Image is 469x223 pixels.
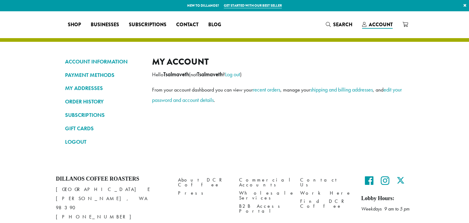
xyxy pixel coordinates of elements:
[178,176,230,189] a: About DCR Coffee
[208,21,221,29] span: Blog
[152,56,404,67] h2: My account
[163,71,189,78] strong: Tsalmaveth
[197,71,223,78] strong: Tsalmaveth
[91,21,119,29] span: Businesses
[68,21,81,29] span: Shop
[333,21,352,28] span: Search
[361,206,409,212] em: Weekdays 9 am to 5 pm
[239,176,291,189] a: Commercial Accounts
[56,176,169,182] h4: Dillanos Coffee Roasters
[65,110,143,120] a: SUBSCRIPTIONS
[65,123,143,134] a: GIFT CARDS
[65,56,143,67] a: ACCOUNT INFORMATION
[300,189,352,197] a: Work Here
[65,56,143,152] nav: Account pages
[361,195,413,202] h5: Lobby Hours:
[63,20,86,30] a: Shop
[129,21,166,29] span: Subscriptions
[300,197,352,210] a: Find DCR Coffee
[65,83,143,93] a: MY ADDRESSES
[152,85,404,105] p: From your account dashboard you can view your , manage your , and .
[65,137,143,147] a: LOGOUT
[225,71,240,78] a: Log out
[152,69,404,80] p: Hello (not ? )
[300,176,352,189] a: Contact Us
[224,3,282,8] a: Get started with our best seller
[65,70,143,80] a: PAYMENT METHODS
[178,189,230,197] a: Press
[369,21,393,28] span: Account
[253,86,280,93] a: recent orders
[65,96,143,107] a: ORDER HISTORY
[310,86,373,93] a: shipping and billing addresses
[176,21,198,29] span: Contact
[56,185,169,221] p: [GEOGRAPHIC_DATA] E [PERSON_NAME], WA 98390 [PHONE_NUMBER]
[239,202,291,215] a: B2B Access Portal
[321,20,357,30] a: Search
[239,189,291,202] a: Wholesale Services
